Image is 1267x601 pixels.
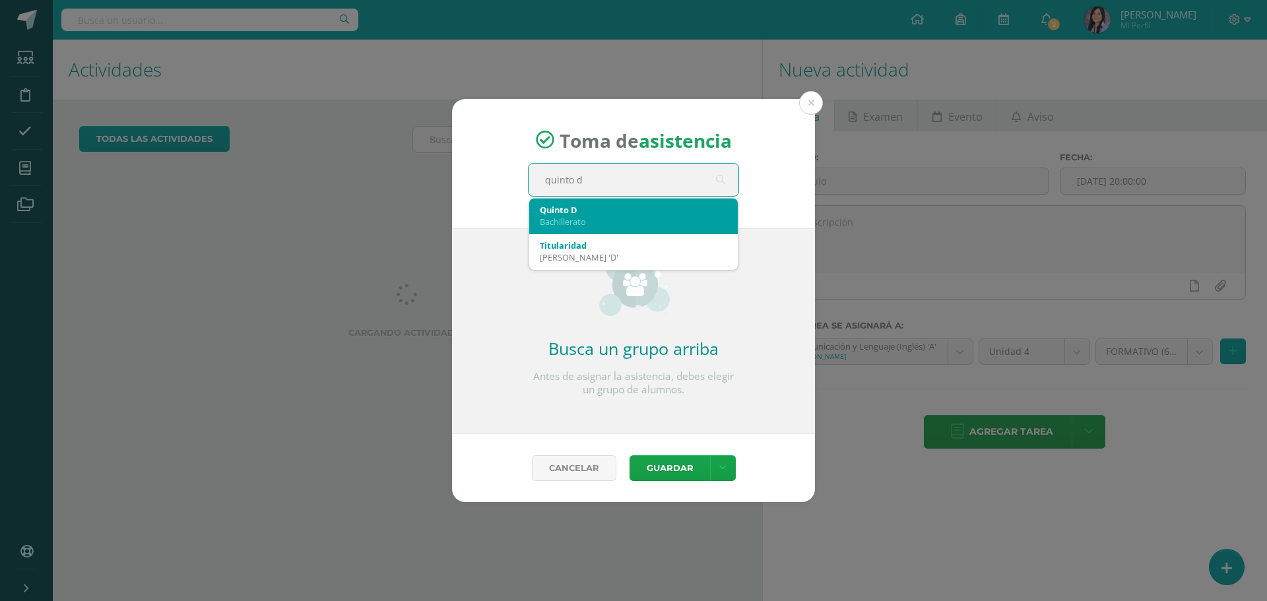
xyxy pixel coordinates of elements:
button: Close (Esc) [799,91,823,115]
div: Quinto D [540,204,727,216]
h2: Busca un grupo arriba [528,337,739,360]
input: Busca un grado o sección aquí... [529,164,738,196]
button: Guardar [630,455,710,481]
img: groups_small.png [598,250,670,316]
strong: asistencia [639,127,732,152]
div: [PERSON_NAME] 'D' [540,251,727,263]
p: Antes de asignar la asistencia, debes elegir un grupo de alumnos. [528,370,739,396]
span: Toma de [560,127,732,152]
div: Bachillerato [540,216,727,228]
div: Titularidad [540,239,727,251]
a: Cancelar [532,455,616,481]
